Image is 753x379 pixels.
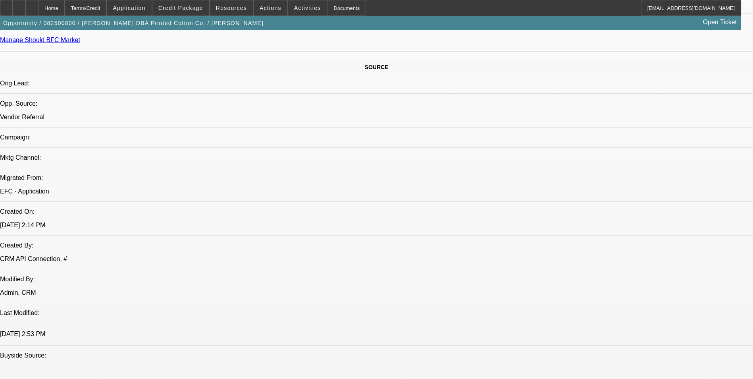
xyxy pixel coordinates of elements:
[216,5,247,11] span: Resources
[107,0,151,15] button: Application
[365,64,389,70] span: SOURCE
[210,0,253,15] button: Resources
[288,0,327,15] button: Activities
[3,20,264,26] span: Opportunity / 082500800 / [PERSON_NAME] DBA Printed Cotton Co. / [PERSON_NAME]
[254,0,287,15] button: Actions
[152,0,209,15] button: Credit Package
[158,5,203,11] span: Credit Package
[113,5,145,11] span: Application
[294,5,321,11] span: Activities
[260,5,281,11] span: Actions
[700,15,740,29] a: Open Ticket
